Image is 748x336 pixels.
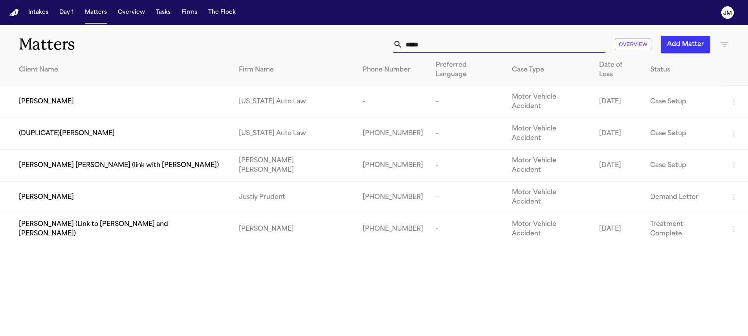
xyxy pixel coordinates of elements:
[436,61,499,79] div: Preferred Language
[19,220,226,239] span: [PERSON_NAME] (Link to [PERSON_NAME] and [PERSON_NAME])
[644,86,723,118] td: Case Setup
[644,150,723,182] td: Case Setup
[506,213,593,245] td: Motor Vehicle Accident
[82,6,110,20] button: Matters
[506,150,593,182] td: Motor Vehicle Accident
[429,86,506,118] td: -
[19,65,226,75] div: Client Name
[115,6,148,20] button: Overview
[356,118,429,150] td: [PHONE_NUMBER]
[19,35,225,54] h1: Matters
[650,65,717,75] div: Status
[593,213,644,245] td: [DATE]
[429,182,506,213] td: -
[506,86,593,118] td: Motor Vehicle Accident
[429,118,506,150] td: -
[239,65,350,75] div: Firm Name
[593,150,644,182] td: [DATE]
[153,6,174,20] button: Tasks
[356,150,429,182] td: [PHONE_NUMBER]
[644,213,723,245] td: Treatment Complete
[356,213,429,245] td: [PHONE_NUMBER]
[429,213,506,245] td: -
[19,193,74,202] span: [PERSON_NAME]
[19,161,219,170] span: [PERSON_NAME] [PERSON_NAME] (link with [PERSON_NAME])
[429,150,506,182] td: -
[506,182,593,213] td: Motor Vehicle Accident
[599,61,638,79] div: Date of Loss
[593,86,644,118] td: [DATE]
[9,9,19,17] img: Finch Logo
[644,182,723,213] td: Demand Letter
[506,118,593,150] td: Motor Vehicle Accident
[19,129,115,138] span: (DUPLICATE)[PERSON_NAME]
[356,86,429,118] td: -
[512,65,587,75] div: Case Type
[661,36,710,53] button: Add Matter
[363,65,423,75] div: Phone Number
[233,182,356,213] td: Justly Prudent
[644,118,723,150] td: Case Setup
[25,6,51,20] button: Intakes
[233,86,356,118] td: [US_STATE] Auto Law
[56,6,77,20] button: Day 1
[178,6,200,20] button: Firms
[356,182,429,213] td: [PHONE_NUMBER]
[205,6,239,20] button: The Flock
[233,213,356,245] td: [PERSON_NAME]
[19,97,74,106] span: [PERSON_NAME]
[233,150,356,182] td: [PERSON_NAME] [PERSON_NAME]
[9,9,19,17] a: Home
[593,118,644,150] td: [DATE]
[233,118,356,150] td: [US_STATE] Auto Law
[615,39,651,51] button: Overview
